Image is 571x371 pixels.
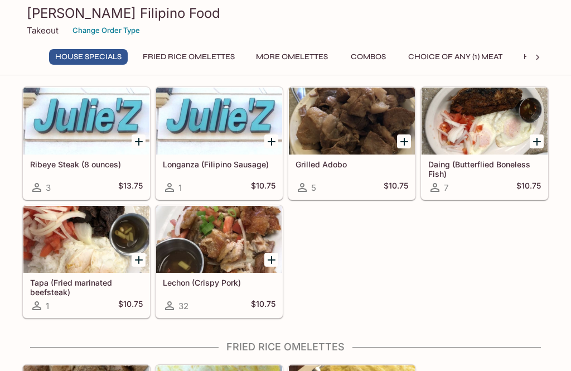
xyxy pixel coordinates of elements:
p: Takeout [27,25,59,36]
h5: $10.75 [118,299,143,312]
a: Daing (Butterflied Boneless Fish)7$10.75 [421,87,548,200]
button: Add Ribeye Steak (8 ounces) [132,134,146,148]
div: Longanza (Filipino Sausage) [156,88,282,155]
h5: $13.75 [118,181,143,194]
button: Change Order Type [67,22,145,39]
button: Choice of Any (1) Meat [402,49,509,65]
button: Add Longanza (Filipino Sausage) [264,134,278,148]
div: Ribeye Steak (8 ounces) [23,88,149,155]
h5: Lechon (Crispy Pork) [163,278,275,287]
h5: $10.75 [251,299,275,312]
button: House Specials [49,49,128,65]
button: More Omelettes [250,49,334,65]
h3: [PERSON_NAME] Filipino Food [27,4,544,22]
h4: Fried Rice Omelettes [22,341,549,353]
h5: $10.75 [251,181,275,194]
a: Lechon (Crispy Pork)32$10.75 [156,205,283,318]
a: Ribeye Steak (8 ounces)3$13.75 [23,87,150,200]
button: Fried Rice Omelettes [137,49,241,65]
span: 7 [444,182,448,193]
button: Combos [343,49,393,65]
span: 1 [178,182,182,193]
a: Longanza (Filipino Sausage)1$10.75 [156,87,283,200]
div: Grilled Adobo [289,88,415,155]
a: Grilled Adobo5$10.75 [288,87,415,200]
h5: $10.75 [384,181,408,194]
span: 1 [46,301,49,311]
div: Tapa (Fried marinated beefsteak) [23,206,149,273]
h5: Daing (Butterflied Boneless Fish) [428,160,541,178]
button: Add Daing (Butterflied Boneless Fish) [530,134,544,148]
h5: $10.75 [516,181,541,194]
h5: Tapa (Fried marinated beefsteak) [30,278,143,296]
h5: Longanza (Filipino Sausage) [163,160,275,169]
div: Daing (Butterflied Boneless Fish) [422,88,548,155]
span: 32 [178,301,188,311]
span: 3 [46,182,51,193]
h5: Grilled Adobo [296,160,408,169]
a: Tapa (Fried marinated beefsteak)1$10.75 [23,205,150,318]
button: Add Grilled Adobo [397,134,411,148]
div: Lechon (Crispy Pork) [156,206,282,273]
button: Add Tapa (Fried marinated beefsteak) [132,253,146,267]
h5: Ribeye Steak (8 ounces) [30,160,143,169]
span: 5 [311,182,316,193]
button: Add Lechon (Crispy Pork) [264,253,278,267]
